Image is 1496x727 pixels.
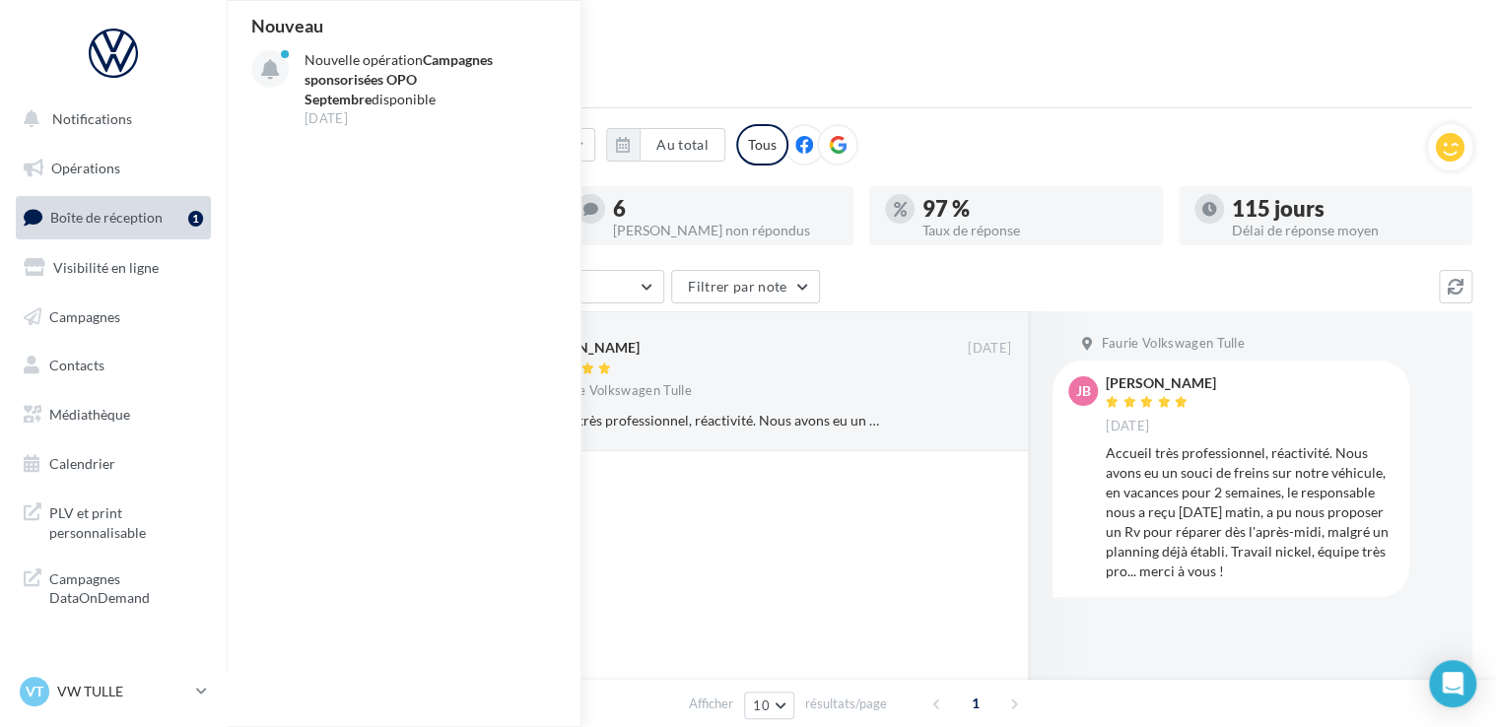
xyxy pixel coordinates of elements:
[49,455,115,472] span: Calendrier
[49,499,203,542] span: PLV et print personnalisable
[26,682,43,701] span: VT
[640,128,725,162] button: Au total
[1076,381,1091,401] span: JB
[1232,224,1457,237] div: Délai de réponse moyen
[49,565,203,608] span: Campagnes DataOnDemand
[57,682,188,701] p: VW TULLE
[12,247,215,289] a: Visibilité en ligne
[12,297,215,338] a: Campagnes
[968,340,1011,358] span: [DATE]
[805,694,887,713] span: résultats/page
[1106,376,1216,390] div: [PERSON_NAME]
[12,492,215,550] a: PLV et print personnalisable
[689,694,733,713] span: Afficher
[50,209,163,226] span: Boîte de réception
[1101,335,1244,353] span: Faurie Volkswagen Tulle
[606,128,725,162] button: Au total
[49,307,120,324] span: Campagnes
[1106,443,1394,581] div: Accueil très professionnel, réactivité. Nous avons eu un souci de freins sur notre véhicule, en v...
[49,406,130,423] span: Médiathèque
[613,224,838,237] div: [PERSON_NAME] non répondus
[736,124,788,165] div: Tous
[12,196,215,238] a: Boîte de réception1
[12,558,215,616] a: Campagnes DataOnDemand
[12,443,215,485] a: Calendrier
[671,270,820,303] button: Filtrer par note
[960,688,991,719] span: 1
[922,198,1147,220] div: 97 %
[188,211,203,227] div: 1
[51,160,120,176] span: Opérations
[548,382,691,400] span: Faurie Volkswagen Tulle
[922,224,1147,237] div: Taux de réponse
[744,692,794,719] button: 10
[1106,418,1149,435] span: [DATE]
[250,32,1472,61] div: Boîte de réception
[1232,198,1457,220] div: 115 jours
[12,394,215,435] a: Médiathèque
[529,338,640,358] div: [PERSON_NAME]
[49,357,104,373] span: Contacts
[613,198,838,220] div: 6
[12,99,207,140] button: Notifications
[12,345,215,386] a: Contacts
[1429,660,1476,707] div: Open Intercom Messenger
[753,697,770,713] span: 10
[529,411,883,430] div: Accueil très professionnel, réactivité. Nous avons eu un souci de freins sur notre véhicule, en v...
[52,110,132,127] span: Notifications
[53,259,159,276] span: Visibilité en ligne
[12,148,215,189] a: Opérations
[16,673,211,710] a: VT VW TULLE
